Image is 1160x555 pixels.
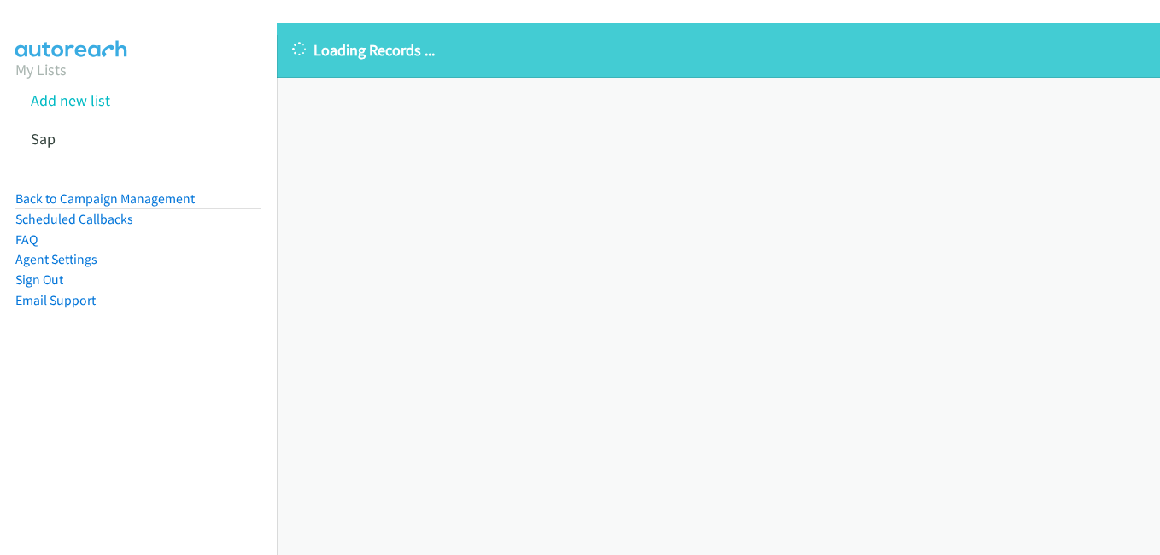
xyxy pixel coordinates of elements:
a: Back to Campaign Management [15,190,195,207]
a: Agent Settings [15,251,97,267]
a: Add new list [31,91,110,110]
a: Sign Out [15,272,63,288]
a: My Lists [15,60,67,79]
p: Loading Records ... [292,38,1145,61]
a: FAQ [15,231,38,248]
a: Scheduled Callbacks [15,211,133,227]
a: Sap [31,129,56,149]
a: Email Support [15,292,96,308]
